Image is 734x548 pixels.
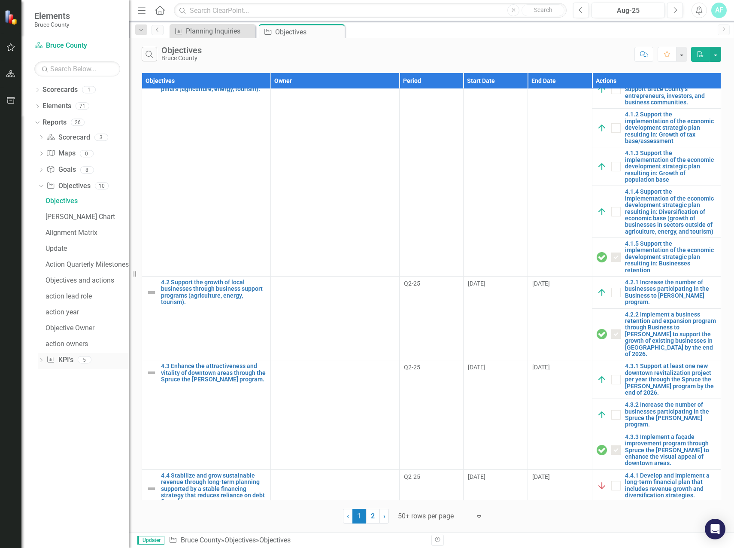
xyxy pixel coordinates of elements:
td: Double-Click to Edit Right Click for Context Menu [592,186,721,238]
div: Objectives [45,197,129,205]
div: Action Quarterly Milestones [45,261,129,268]
img: Not Defined [146,368,157,378]
span: [DATE] [532,473,550,480]
a: [PERSON_NAME] Chart [43,210,129,224]
a: Update [43,242,129,256]
a: action lead role [43,289,129,303]
span: [DATE] [532,364,550,371]
a: Objectives [224,536,256,544]
img: Complete [597,445,607,455]
span: [DATE] [468,280,485,287]
td: Double-Click to Edit Right Click for Context Menu [592,431,721,469]
div: » » [169,536,425,545]
img: Off Track [597,481,607,491]
input: Search ClearPoint... [174,3,567,18]
a: 2 [366,509,380,524]
a: action owners [43,337,129,351]
div: 0 [80,150,94,157]
div: Alignment Matrix [45,229,129,237]
img: Complete [597,329,607,339]
td: Double-Click to Edit Right Click for Context Menu [592,277,721,309]
a: Reports [42,118,67,128]
td: Double-Click to Edit Right Click for Context Menu [592,469,721,502]
a: KPI's [46,355,73,365]
img: On Track [597,374,607,385]
small: Bruce County [34,21,70,28]
div: Q2-25 [404,363,459,371]
div: action owners [45,340,129,348]
div: [PERSON_NAME] Chart [45,213,129,221]
span: Elements [34,11,70,21]
div: Objectives and actions [45,277,129,284]
a: Alignment Matrix [43,226,129,240]
a: 4.2.2 Implement a business retention and expansion program through Business to [PERSON_NAME] to s... [625,311,716,358]
div: Objectives [275,27,343,37]
td: Double-Click to Edit Right Click for Context Menu [592,308,721,360]
button: Aug-25 [591,3,665,18]
a: Objectives and actions [43,274,129,287]
div: Aug-25 [594,6,662,16]
a: action year [43,305,129,319]
a: Planning Inquiries [172,26,253,37]
a: 4.1.3 Support the implementation of the economic development strategic plan resulting in: Growth ... [625,150,716,183]
img: Complete [597,252,607,262]
span: Search [534,6,552,13]
span: Updater [137,536,164,545]
td: Double-Click to Edit Right Click for Context Menu [142,360,271,469]
img: On Track [597,287,607,298]
a: 4.3.1 Support at least one new downtown revitalization project per year through the Spruce the [P... [625,363,716,396]
a: 4.3.2 Increase the number of businesses participating in the Spruce the [PERSON_NAME] program. [625,402,716,428]
div: action year [45,308,129,316]
div: Update [45,245,129,253]
a: 4.4 Stabilize and grow sustainable revenue through long-term planning supported by a stable finan... [161,472,266,505]
img: On Track [597,207,607,217]
td: Double-Click to Edit Right Click for Context Menu [142,70,271,277]
a: Scorecards [42,85,78,95]
div: Open Intercom Messenger [705,519,725,539]
span: › [383,512,385,520]
div: Objectives [259,536,291,544]
div: Q2-25 [404,472,459,481]
img: ClearPoint Strategy [4,9,19,24]
div: Planning Inquiries [186,26,253,37]
span: [DATE] [468,364,485,371]
img: On Track [597,84,607,94]
td: Double-Click to Edit Right Click for Context Menu [592,360,721,399]
a: Objectives [43,194,129,208]
td: Double-Click to Edit Right Click for Context Menu [592,238,721,277]
a: Goals [46,165,76,175]
td: Double-Click to Edit Right Click for Context Menu [142,277,271,360]
a: Bruce County [181,536,221,544]
div: Objectives [161,46,202,55]
div: 71 [76,103,89,110]
a: 4.2 Support the growth of local businesses through business support programs (agriculture, energy... [161,279,266,306]
div: 5 [78,356,91,364]
a: 4.1.5 Support the implementation of the economic development strategic plan resulting in: Busines... [625,241,716,274]
div: 10 [95,183,109,190]
img: On Track [597,123,607,133]
input: Search Below... [34,61,120,76]
a: 4.3 Enhance the attractiveness and vitality of downtown areas through the Spruce the [PERSON_NAME... [161,363,266,383]
a: Objectives [46,181,90,191]
a: 4.4.1 Develop and implement a long-term financial plan that includes revenue growth and diversifi... [625,472,716,499]
img: Not Defined [146,484,157,494]
div: Bruce County [161,55,202,61]
div: 8 [80,166,94,174]
a: Maps [46,149,75,158]
span: [DATE] [468,473,485,480]
td: Double-Click to Edit Right Click for Context Menu [592,109,721,147]
a: Action Quarterly Milestones [43,258,129,271]
div: 1 [82,86,96,94]
span: ‹ [347,512,349,520]
span: 1 [352,509,366,524]
div: action lead role [45,292,129,300]
td: Double-Click to Edit Right Click for Context Menu [592,147,721,186]
a: Scorecard [46,133,90,143]
a: 4.3.3 Implement a façade improvement program through Spruce the [PERSON_NAME] to enhance the visu... [625,434,716,467]
button: AF [711,3,727,18]
div: Objective Owner [45,324,129,332]
div: Q2-25 [404,279,459,288]
div: 26 [71,119,85,126]
a: 4.1.2 Support the implementation of the economic development strategic plan resulting in: Growth ... [625,111,716,144]
img: Not Defined [146,287,157,298]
